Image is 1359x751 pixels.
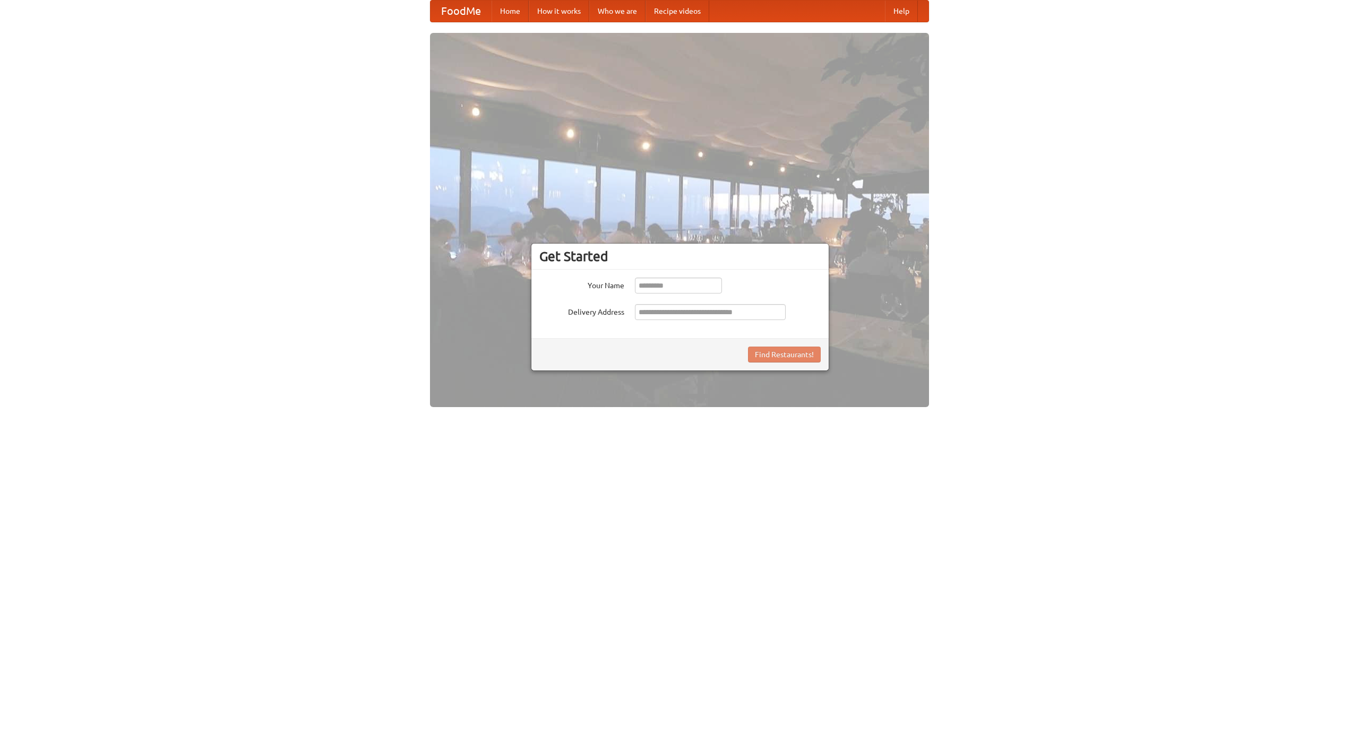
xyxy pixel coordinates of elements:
button: Find Restaurants! [748,347,821,362]
a: Help [885,1,918,22]
label: Delivery Address [539,304,624,317]
a: How it works [529,1,589,22]
a: FoodMe [431,1,492,22]
label: Your Name [539,278,624,291]
a: Recipe videos [646,1,709,22]
a: Who we are [589,1,646,22]
h3: Get Started [539,248,821,264]
a: Home [492,1,529,22]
